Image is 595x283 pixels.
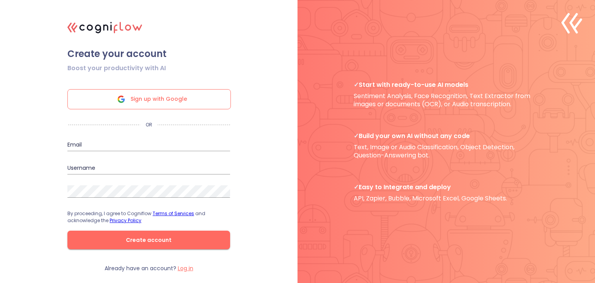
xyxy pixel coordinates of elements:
p: API, Zapier, Bubble, Microsoft Excel, Google Sheets. [354,183,539,203]
p: Text, Image or Audio Classification, Object Detection, Question-Answering bot. [354,132,539,160]
span: Boost your productivity with AI [67,64,166,73]
b: ✓ [354,131,359,140]
p: OR [140,122,158,128]
p: Sentiment Analysis, Face Recognition, Text Extractor from images or documents (OCR), or Audio tra... [354,81,539,109]
div: Sign up with Google [67,89,231,109]
b: ✓ [354,80,359,89]
b: ✓ [354,183,359,192]
button: Create account [67,231,230,249]
span: Create your account [67,48,230,60]
a: Privacy Policy [110,217,141,224]
span: Start with ready-to-use AI models [354,81,539,89]
p: Already have an account? [105,265,193,272]
a: Terms of Services [153,210,194,217]
span: Build your own AI without any code [354,132,539,140]
span: Easy to Integrate and deploy [354,183,539,191]
span: Create account [80,235,218,245]
label: Log in [178,264,193,272]
span: Sign up with Google [131,90,187,109]
p: By proceeding, I agree to Cogniflow and acknowledge the [67,210,230,224]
